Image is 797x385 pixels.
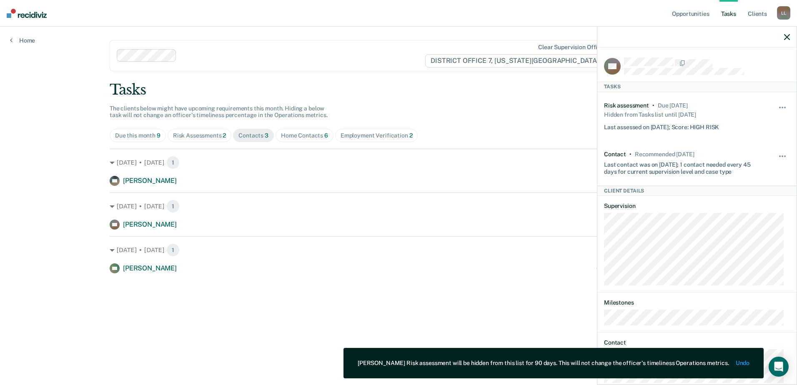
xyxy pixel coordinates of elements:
[358,360,729,367] div: [PERSON_NAME] Risk assessment will be hidden from this list for 90 days. This will not change the...
[635,151,694,158] div: Recommended in 24 days
[652,102,654,109] div: •
[281,132,328,139] div: Home Contacts
[223,132,226,139] span: 2
[123,220,177,228] span: [PERSON_NAME]
[736,360,749,367] button: Undo
[341,132,413,139] div: Employment Verification
[110,243,687,257] div: [DATE] • [DATE]
[157,132,160,139] span: 9
[604,202,790,210] dt: Supervision
[409,132,413,139] span: 2
[7,9,47,18] img: Recidiviz
[324,132,328,139] span: 6
[604,299,790,306] dt: Milestones
[110,81,687,98] div: Tasks
[604,339,790,346] dt: Contact
[265,132,268,139] span: 3
[173,132,226,139] div: Risk Assessments
[10,37,35,44] a: Home
[238,132,268,139] div: Contacts
[115,132,160,139] div: Due this month
[658,102,688,109] div: Due 2 years ago
[604,151,626,158] div: Contact
[123,177,177,185] span: [PERSON_NAME]
[604,102,649,109] div: Risk assessment
[425,54,611,67] span: DISTRICT OFFICE 7, [US_STATE][GEOGRAPHIC_DATA]
[166,243,180,257] span: 1
[604,120,719,131] div: Last assessed on [DATE]; Score: HIGH RISK
[769,357,789,377] div: Open Intercom Messenger
[538,44,609,51] div: Clear supervision officers
[166,200,180,213] span: 1
[110,156,687,169] div: [DATE] • [DATE]
[629,151,632,158] div: •
[604,158,759,175] div: Last contact was on [DATE]; 1 contact needed every 45 days for current supervision level and case...
[123,264,177,272] span: [PERSON_NAME]
[166,156,180,169] span: 1
[777,6,790,20] div: L L
[110,105,328,119] span: The clients below might have upcoming requirements this month. Hiding a below task will not chang...
[597,82,797,92] div: Tasks
[604,109,696,120] div: Hidden from Tasks list until [DATE]
[110,200,687,213] div: [DATE] • [DATE]
[597,186,797,196] div: Client Details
